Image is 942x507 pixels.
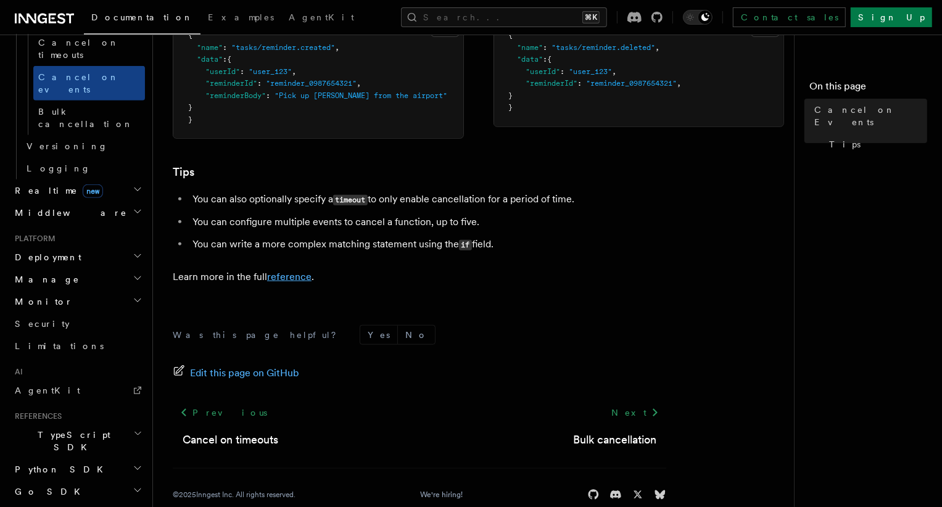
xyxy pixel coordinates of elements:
[814,104,927,128] span: Cancel on Events
[200,4,281,33] a: Examples
[10,424,145,458] button: TypeScript SDK
[197,43,223,52] span: "name"
[275,91,447,100] span: "Pick up [PERSON_NAME] from the airport"
[10,268,145,291] button: Manage
[10,273,80,286] span: Manage
[15,385,80,395] span: AgentKit
[188,115,192,124] span: }
[266,91,270,100] span: :
[173,268,666,286] p: Learn more in the full .
[189,191,666,208] li: You can also optionally specify a to only enable cancellation for a period of time.
[205,79,257,88] span: "reminderId"
[190,365,299,382] span: Edit this page on GitHub
[10,411,62,421] span: References
[173,365,299,382] a: Edit this page on GitHub
[604,402,666,424] a: Next
[38,72,119,94] span: Cancel on events
[33,31,145,66] a: Cancel on timeouts
[10,179,145,202] button: Realtimenew
[27,141,108,151] span: Versioning
[223,43,227,52] span: :
[398,326,435,344] button: No
[240,67,244,76] span: :
[509,31,513,39] span: {
[552,43,656,52] span: "tasks/reminder.deleted"
[173,490,295,500] div: © 2025 Inngest Inc. All rights reserved.
[27,163,91,173] span: Logging
[509,91,513,100] span: }
[15,341,104,351] span: Limitations
[543,55,548,64] span: :
[829,138,861,150] span: Tips
[257,79,262,88] span: :
[205,91,266,100] span: "reminderBody"
[10,379,145,402] a: AgentKit
[569,67,613,76] span: "user_123"
[292,67,296,76] span: ,
[677,79,682,88] span: ,
[10,313,145,335] a: Security
[10,429,133,453] span: TypeScript SDK
[809,79,927,99] h4: On this page
[38,107,133,129] span: Bulk cancellation
[189,213,666,231] li: You can configure multiple events to cancel a function, up to five.
[84,4,200,35] a: Documentation
[38,38,119,60] span: Cancel on timeouts
[33,66,145,101] a: Cancel on events
[824,133,927,155] a: Tips
[183,431,278,448] a: Cancel on timeouts
[809,99,927,133] a: Cancel on Events
[357,79,361,88] span: ,
[335,43,339,52] span: ,
[10,202,145,224] button: Middleware
[266,79,357,88] span: "reminder_0987654321"
[360,326,397,344] button: Yes
[10,251,81,263] span: Deployment
[10,234,56,244] span: Platform
[22,157,145,179] a: Logging
[420,490,463,500] a: We're hiring!
[518,43,543,52] span: "name"
[573,431,656,448] a: Bulk cancellation
[267,271,312,282] a: reference
[197,55,223,64] span: "data"
[733,7,846,27] a: Contact sales
[10,335,145,357] a: Limitations
[205,67,240,76] span: "userId"
[22,135,145,157] a: Versioning
[683,10,713,25] button: Toggle dark mode
[561,67,565,76] span: :
[401,7,607,27] button: Search...⌘K
[526,67,561,76] span: "userId"
[10,291,145,313] button: Monitor
[10,207,127,219] span: Middleware
[15,319,70,329] span: Security
[459,240,472,250] code: if
[543,43,548,52] span: :
[333,195,368,205] code: timeout
[526,79,578,88] span: "reminderId"
[509,103,513,112] span: }
[208,12,274,22] span: Examples
[33,101,145,135] a: Bulk cancellation
[10,485,88,498] span: Go SDK
[188,31,192,39] span: {
[83,184,103,198] span: new
[22,9,145,135] div: Cancellation
[518,55,543,64] span: "data"
[656,43,660,52] span: ,
[289,12,354,22] span: AgentKit
[223,55,227,64] span: :
[582,11,600,23] kbd: ⌘K
[10,458,145,480] button: Python SDK
[91,12,193,22] span: Documentation
[10,463,110,476] span: Python SDK
[10,480,145,503] button: Go SDK
[227,55,231,64] span: {
[231,43,335,52] span: "tasks/reminder.created"
[173,329,345,341] p: Was this page helpful?
[548,55,552,64] span: {
[173,163,194,181] a: Tips
[10,367,23,377] span: AI
[281,4,362,33] a: AgentKit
